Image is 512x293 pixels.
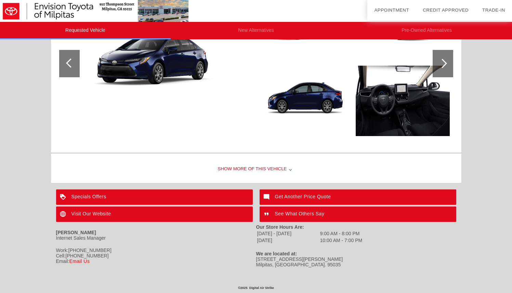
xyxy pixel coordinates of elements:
div: Work: [56,248,256,253]
li: Pre-Owned Alternatives [341,22,512,39]
a: Get Another Price Quote [260,189,456,205]
img: image.png [59,9,253,118]
div: Cell: [56,253,256,258]
img: ic_mode_comment_white_24dp_2x.png [260,189,275,205]
a: Email Us [69,258,90,264]
img: ic_language_white_24dp_2x.png [56,207,71,222]
div: Email: [56,258,256,264]
li: New Alternatives [171,22,341,39]
td: 9:00 AM - 8:00 PM [320,230,363,237]
div: [STREET_ADDRESS][PERSON_NAME] Milpitas, [GEOGRAPHIC_DATA]. 95035 [256,256,456,267]
div: Show More of this Vehicle [51,156,461,183]
a: Trade-In [482,8,505,13]
span: [PHONE_NUMBER] [68,248,111,253]
strong: Our Store Hours Are: [256,224,304,230]
a: See What Others Say [260,207,456,222]
strong: We are located at: [256,251,297,256]
a: Appointment [374,8,409,13]
a: Credit Approved [423,8,469,13]
strong: [PERSON_NAME] [56,230,96,235]
img: image.png [356,66,450,136]
a: Visit Our Website [56,207,253,222]
img: ic_loyalty_white_24dp_2x.png [56,189,71,205]
td: [DATE] - [DATE] [257,230,319,237]
td: [DATE] [257,237,319,243]
span: [PHONE_NUMBER] [66,253,109,258]
a: Specials Offers [56,189,253,205]
img: image.png [258,66,352,136]
td: 10:00 AM - 7:00 PM [320,237,363,243]
div: Internet Sales Manager [56,235,256,241]
img: ic_format_quote_white_24dp_2x.png [260,207,275,222]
